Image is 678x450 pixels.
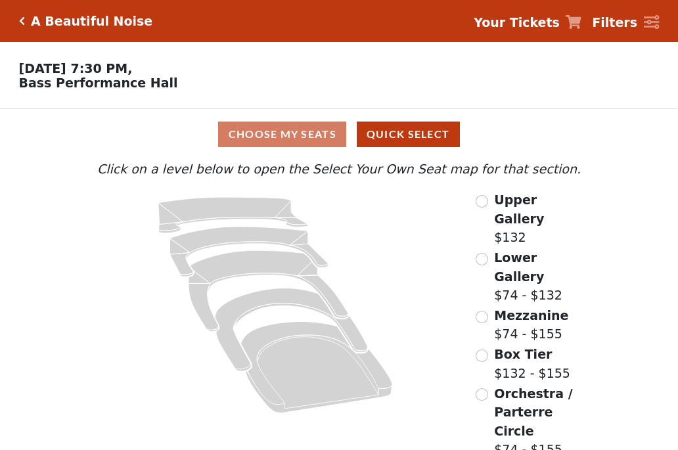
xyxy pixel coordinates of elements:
[94,160,584,179] p: Click on a level below to open the Select Your Own Seat map for that section.
[158,197,308,233] path: Upper Gallery - Seats Available: 163
[494,191,584,247] label: $132
[494,345,570,382] label: $132 - $155
[494,306,568,344] label: $74 - $155
[19,16,25,26] a: Click here to go back to filters
[494,192,544,226] span: Upper Gallery
[494,250,544,284] span: Lower Gallery
[592,15,637,30] strong: Filters
[494,248,584,305] label: $74 - $132
[241,322,393,413] path: Orchestra / Parterre Circle - Seats Available: 66
[494,308,568,323] span: Mezzanine
[474,13,581,32] a: Your Tickets
[31,14,152,29] h5: A Beautiful Noise
[592,13,659,32] a: Filters
[357,122,460,147] button: Quick Select
[170,227,328,277] path: Lower Gallery - Seats Available: 161
[474,15,560,30] strong: Your Tickets
[494,386,572,438] span: Orchestra / Parterre Circle
[494,347,552,361] span: Box Tier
